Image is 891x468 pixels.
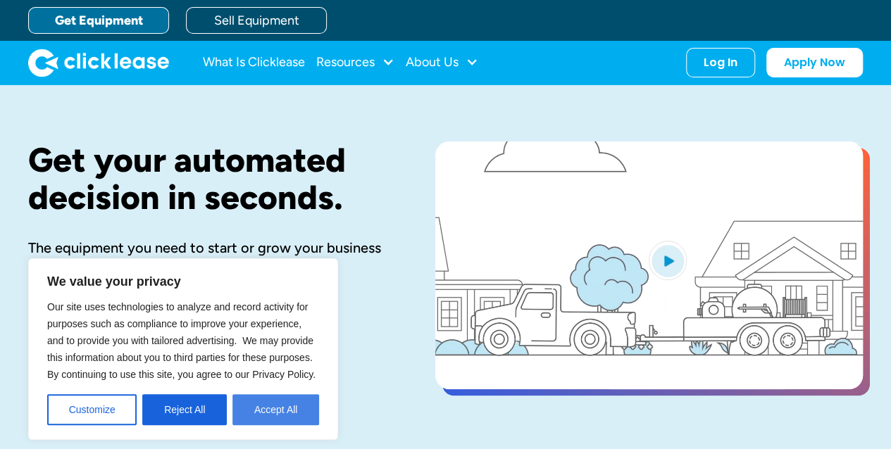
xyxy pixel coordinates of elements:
[186,7,327,34] a: Sell Equipment
[435,141,863,389] a: open lightbox
[649,241,687,280] img: Blue play button logo on a light blue circular background
[704,56,737,70] div: Log In
[142,394,227,425] button: Reject All
[406,49,478,77] div: About Us
[203,49,305,77] a: What Is Clicklease
[766,48,863,77] a: Apply Now
[47,301,316,380] span: Our site uses technologies to analyze and record activity for purposes such as compliance to impr...
[28,49,169,77] img: Clicklease logo
[47,273,319,290] p: We value your privacy
[28,239,390,275] div: The equipment you need to start or grow your business is now affordable with Clicklease.
[28,7,169,34] a: Get Equipment
[28,258,338,440] div: We value your privacy
[28,49,169,77] a: home
[47,394,137,425] button: Customize
[232,394,319,425] button: Accept All
[316,49,394,77] div: Resources
[28,141,390,216] h1: Get your automated decision in seconds.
